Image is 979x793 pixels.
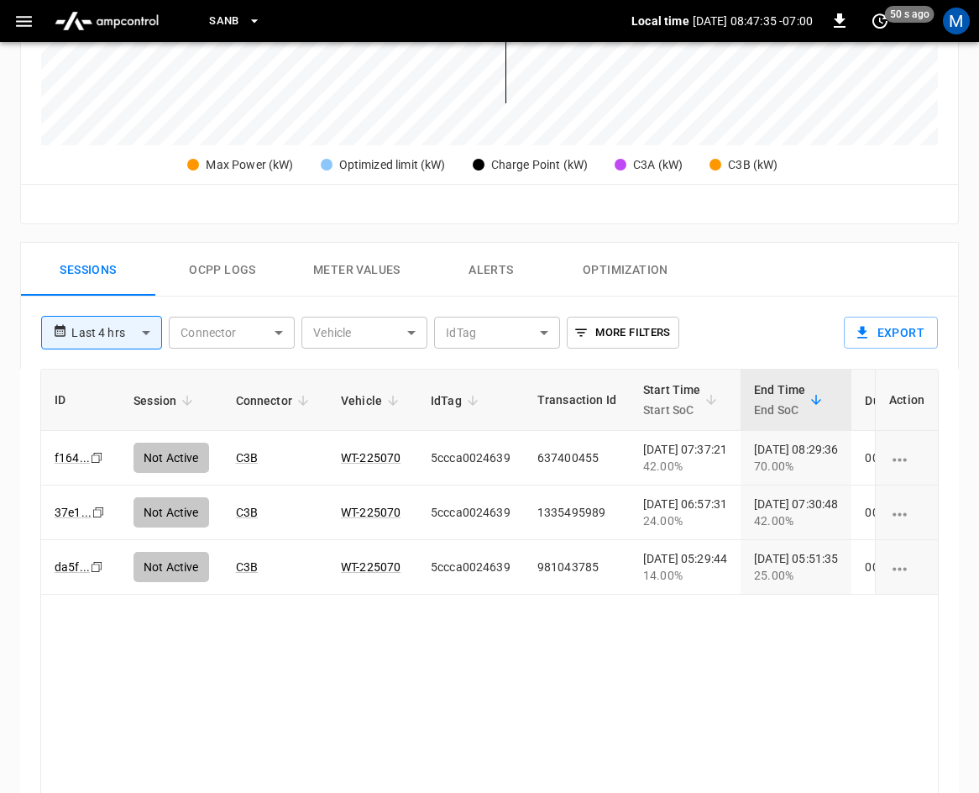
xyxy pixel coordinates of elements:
[155,243,290,297] button: Ocpp logs
[943,8,970,34] div: profile-icon
[417,486,524,540] td: 5ccca0024639
[417,431,524,486] td: 5ccca0024639
[754,512,838,529] div: 42.00%
[851,540,947,595] td: 00:21:51
[290,243,424,297] button: Meter Values
[55,560,90,574] a: da5f...
[643,496,727,529] div: [DATE] 06:57:31
[417,540,524,595] td: 5ccca0024639
[643,441,727,475] div: [DATE] 07:37:21
[524,540,630,595] td: 981043785
[91,503,107,522] div: copy
[202,5,268,38] button: SanB
[89,558,106,576] div: copy
[754,380,827,420] span: End TimeEnd SoC
[754,441,838,475] div: [DATE] 08:29:36
[21,243,155,297] button: Sessions
[48,5,165,37] img: ampcontrol.io logo
[754,380,805,420] div: End Time
[754,550,838,584] div: [DATE] 05:51:35
[851,431,947,486] td: 00:52:14
[71,317,162,349] div: Last 4 hrs
[133,443,209,473] div: Not Active
[889,449,924,466] div: charging session options
[754,400,805,420] p: End SoC
[643,380,723,420] span: Start TimeStart SoC
[643,512,727,529] div: 24.00%
[236,391,314,411] span: Connector
[524,486,630,540] td: 1335495989
[491,156,589,174] div: Charge Point (kW)
[236,451,258,465] a: C3B
[851,486,947,540] td: 00:33:16
[643,550,727,584] div: [DATE] 05:29:44
[424,243,558,297] button: Alerts
[236,560,258,574] a: C3B
[643,567,727,584] div: 14.00%
[889,559,924,575] div: charging session options
[558,243,693,297] button: Optimization
[209,12,239,31] span: SanB
[524,370,630,431] th: Transaction Id
[865,391,934,411] span: Duration
[133,552,209,582] div: Not Active
[341,560,400,574] a: WT-225070
[341,451,400,465] a: WT-225070
[885,6,934,23] span: 50 s ago
[754,458,838,475] div: 70.00%
[431,391,484,411] span: IdTag
[133,497,209,528] div: Not Active
[866,8,893,34] button: set refresh interval
[875,370,938,431] th: Action
[844,317,938,349] button: Export
[206,156,293,174] div: Max Power (kW)
[524,431,630,486] td: 637400455
[55,451,90,465] a: f164...
[643,380,701,420] div: Start Time
[633,156,683,174] div: C3A (kW)
[133,391,198,411] span: Session
[693,13,813,29] p: [DATE] 08:47:35 -07:00
[341,506,400,519] a: WT-225070
[341,391,404,411] span: Vehicle
[889,504,924,521] div: charging session options
[643,458,727,475] div: 42.00%
[728,156,777,174] div: C3B (kW)
[41,370,120,431] th: ID
[236,506,258,519] a: C3B
[754,496,838,529] div: [DATE] 07:30:48
[643,400,701,420] p: Start SoC
[339,156,446,174] div: Optimized limit (kW)
[567,317,678,349] button: More Filters
[89,449,106,467] div: copy
[631,13,689,29] p: Local time
[55,506,92,519] a: 37e1...
[754,567,838,584] div: 25.00%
